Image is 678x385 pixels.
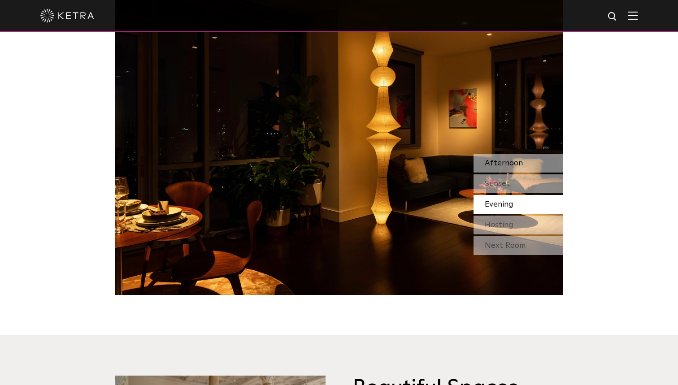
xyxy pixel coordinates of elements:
[485,180,510,188] span: Sunset
[40,9,94,22] img: ketra-logo-2019-white
[485,200,513,208] span: Evening
[485,159,523,167] span: Afternoon
[628,11,638,20] img: Hamburger%20Nav.svg
[485,221,513,229] span: Hosting
[474,236,563,255] div: Next Room
[607,11,618,22] img: search icon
